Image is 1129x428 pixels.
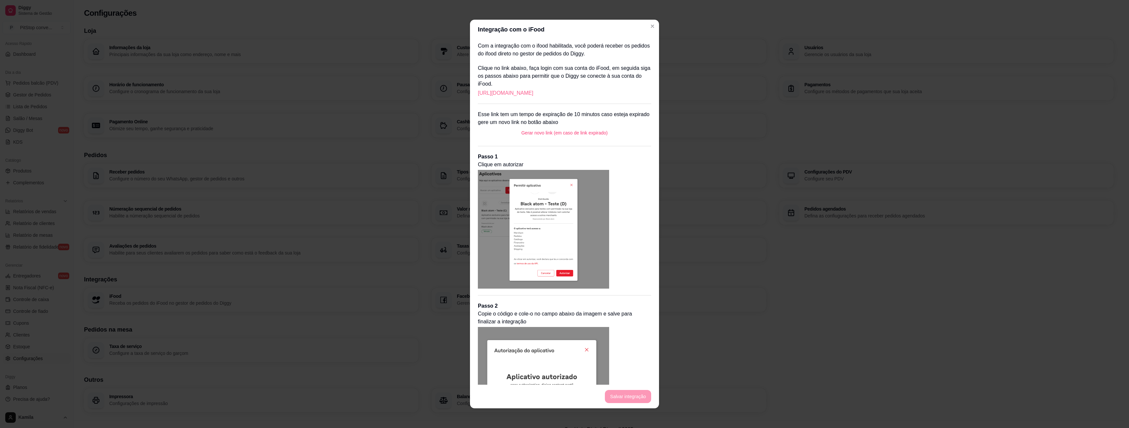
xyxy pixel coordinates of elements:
[478,302,651,310] p: Passo 2
[478,111,651,126] p: Esse link tem um tempo de expiração de 10 minutos caso esteja expirado gere um novo link no botão...
[478,170,609,289] img: passo-1-clique-em-autorizar
[647,21,658,31] button: Close
[478,153,651,161] p: Passo 1
[478,64,651,88] p: Clique no link abaixo, faça login com sua conta do iFood, em seguida siga os passos abaixo para p...
[478,89,533,97] a: [URL][DOMAIN_NAME]
[470,20,659,39] header: Integração com o iFood
[478,42,651,58] p: Com a integração com o ifood habilitada, você poderá receber os pedidos do ifood direto no gestor...
[478,310,651,326] p: Copie o código e cole-o no campo abaixo da imagem e salve para finalizar a integração
[516,126,613,139] button: Gerar novo link (em caso de link expirado)
[478,161,651,169] p: Clique em autorizar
